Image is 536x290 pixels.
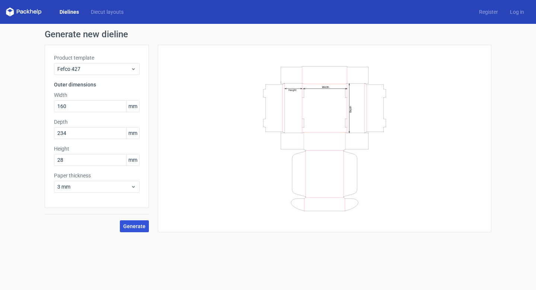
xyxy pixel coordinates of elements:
[54,172,140,179] label: Paper thickness
[54,91,140,99] label: Width
[57,65,131,73] span: Fefco 427
[54,81,140,88] h3: Outer dimensions
[504,8,530,16] a: Log in
[473,8,504,16] a: Register
[45,30,491,39] h1: Generate new dieline
[126,127,139,139] span: mm
[322,85,329,88] text: Width
[85,8,130,16] a: Diecut layouts
[54,54,140,62] label: Product template
[123,224,146,229] span: Generate
[54,145,140,152] label: Height
[54,8,85,16] a: Dielines
[126,101,139,112] span: mm
[288,88,296,91] text: Height
[54,118,140,126] label: Depth
[349,105,352,112] text: Depth
[57,183,131,190] span: 3 mm
[126,154,139,166] span: mm
[120,220,149,232] button: Generate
